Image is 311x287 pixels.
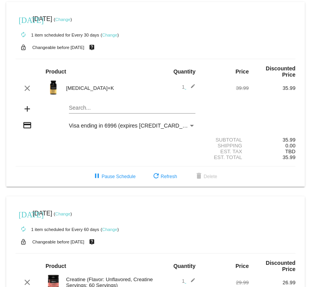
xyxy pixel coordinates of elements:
[19,15,28,24] mat-icon: [DATE]
[249,280,295,285] div: 26.99
[19,237,28,247] mat-icon: lock_open
[54,17,72,22] small: ( )
[285,149,295,154] span: TBD
[23,278,32,287] mat-icon: clear
[16,227,99,232] small: 1 item scheduled for Every 60 days
[186,84,195,93] mat-icon: edit
[19,209,28,219] mat-icon: [DATE]
[32,45,84,50] small: Changeable before [DATE]
[151,172,161,181] mat-icon: refresh
[69,105,195,111] input: Search...
[102,33,117,37] a: Change
[202,149,249,154] div: Est. Tax
[202,85,249,91] div: 39.99
[173,263,195,269] strong: Quantity
[55,17,70,22] a: Change
[16,33,99,37] small: 1 item scheduled for Every 30 days
[62,85,156,91] div: [MEDICAL_DATA]+K
[188,170,223,184] button: Delete
[202,143,249,149] div: Shipping
[151,174,177,179] span: Refresh
[23,104,32,114] mat-icon: add
[101,227,119,232] small: ( )
[19,42,28,52] mat-icon: lock_open
[182,278,195,284] span: 1
[32,240,84,244] small: Changeable before [DATE]
[235,68,249,75] strong: Price
[145,170,183,184] button: Refresh
[69,122,199,129] span: Visa ending in 6996 (expires [CREDIT_CARD_DATA])
[102,227,117,232] a: Change
[202,154,249,160] div: Est. Total
[19,30,28,40] mat-icon: autorenew
[173,68,195,75] strong: Quantity
[92,172,102,181] mat-icon: pause
[266,260,295,272] strong: Discounted Price
[87,42,97,52] mat-icon: live_help
[285,143,295,149] span: 0.00
[86,170,142,184] button: Pause Schedule
[23,84,32,93] mat-icon: clear
[235,263,249,269] strong: Price
[249,137,295,143] div: 35.99
[23,121,32,130] mat-icon: credit_card
[92,174,135,179] span: Pause Schedule
[55,212,70,216] a: Change
[101,33,119,37] small: ( )
[46,263,66,269] strong: Product
[249,85,295,91] div: 35.99
[202,280,249,285] div: 29.99
[186,278,195,287] mat-icon: edit
[283,154,295,160] span: 35.99
[46,68,66,75] strong: Product
[19,225,28,234] mat-icon: autorenew
[194,174,217,179] span: Delete
[46,80,61,95] img: Image-1-Carousel-Vitamin-DK-Photoshoped-1000x1000-1.png
[194,172,204,181] mat-icon: delete
[202,137,249,143] div: Subtotal
[69,122,195,129] mat-select: Payment Method
[266,65,295,78] strong: Discounted Price
[87,237,97,247] mat-icon: live_help
[182,84,195,90] span: 1
[54,212,72,216] small: ( )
